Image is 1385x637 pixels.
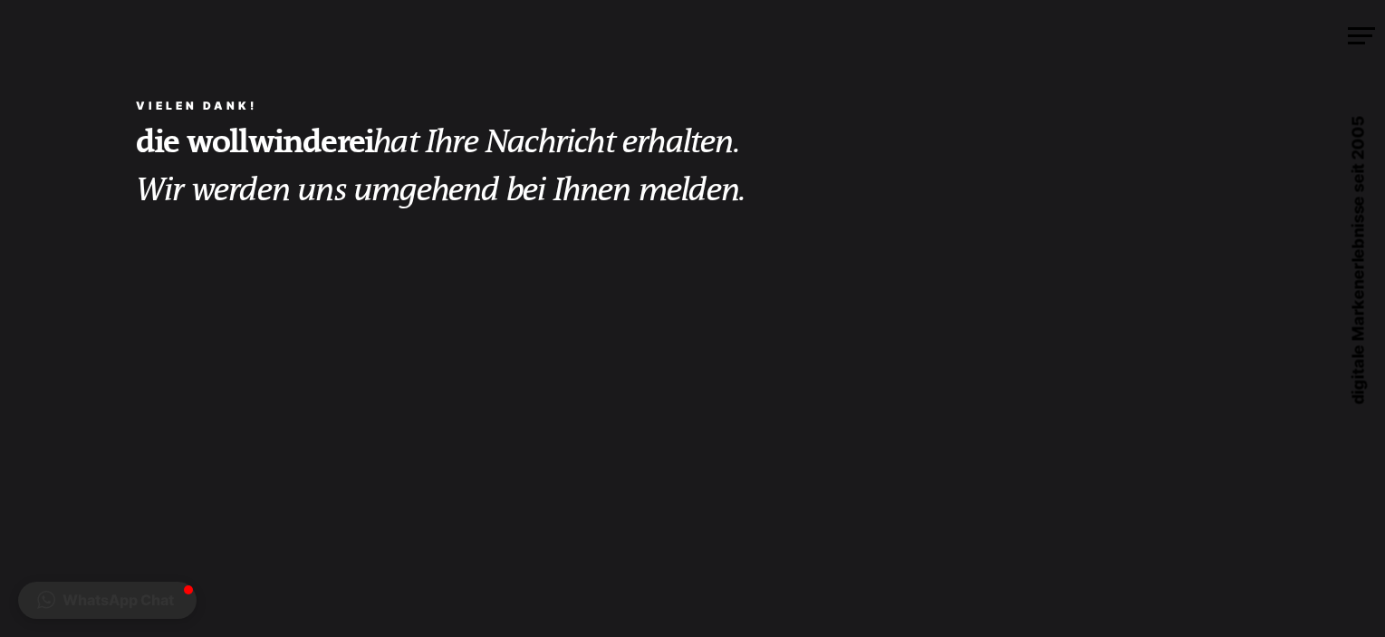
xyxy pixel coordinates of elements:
h5: Vielen Dank! [136,95,1317,117]
a: die wollwinderei [136,118,373,163]
button: WhatsApp Chat [18,582,197,619]
strong: die wollwinderei [136,123,373,161]
em: hat Ihre Nachricht erhalten. Wir werden uns umgehend bei Ihnen melden. [136,124,745,209]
